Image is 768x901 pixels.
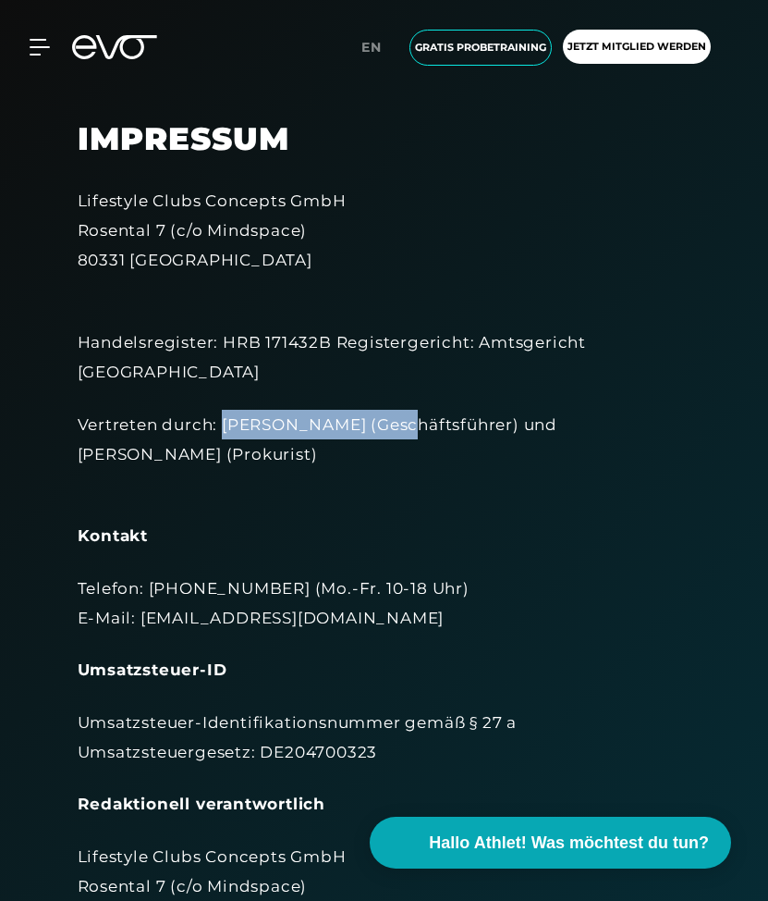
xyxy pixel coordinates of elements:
[361,37,393,58] a: en
[78,410,691,500] div: Vertreten durch: [PERSON_NAME] (Geschäftsführer) und [PERSON_NAME] (Prokurist)
[404,30,557,66] a: Gratis Probetraining
[361,39,382,56] span: en
[78,574,691,634] div: Telefon: [PHONE_NUMBER] (Mo.-Fr. 10-18 Uhr) E-Mail: [EMAIL_ADDRESS][DOMAIN_NAME]
[429,831,709,856] span: Hallo Athlet! Was möchtest du tun?
[557,30,716,66] a: Jetzt Mitglied werden
[78,186,691,276] div: Lifestyle Clubs Concepts GmbH Rosental 7 (c/o Mindspace) 80331 [GEOGRAPHIC_DATA]
[78,660,227,679] strong: Umsatzsteuer-ID
[78,526,149,545] strong: Kontakt
[567,39,706,55] span: Jetzt Mitglied werden
[78,708,691,768] div: Umsatzsteuer-Identifikationsnummer gemäß § 27 a Umsatzsteuergesetz: DE204700323
[78,120,691,158] h2: Impressum
[415,40,546,56] span: Gratis Probetraining
[370,817,731,869] button: Hallo Athlet! Was möchtest du tun?
[78,795,326,813] strong: Redaktionell verantwortlich
[78,298,691,388] div: Handelsregister: HRB 171432B Registergericht: Amtsgericht [GEOGRAPHIC_DATA]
